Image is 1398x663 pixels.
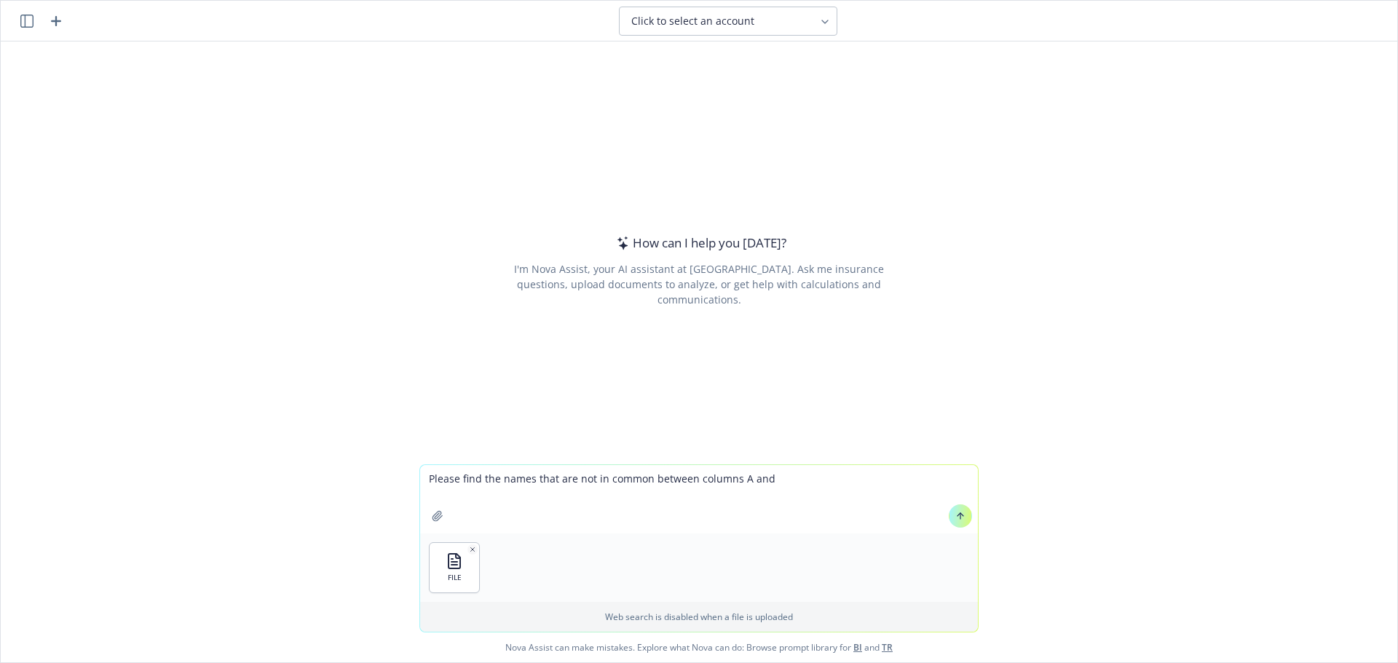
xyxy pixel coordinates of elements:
[619,7,837,36] button: Click to select an account
[612,234,786,253] div: How can I help you [DATE]?
[853,641,862,654] a: BI
[448,573,462,582] span: FILE
[429,611,969,623] p: Web search is disabled when a file is uploaded
[494,261,904,307] div: I'm Nova Assist, your AI assistant at [GEOGRAPHIC_DATA]. Ask me insurance questions, upload docum...
[420,465,978,533] textarea: Please find the names that are not in common between columns A and
[882,641,893,654] a: TR
[631,14,754,28] span: Click to select an account
[7,632,1391,662] span: Nova Assist can make mistakes. Explore what Nova can do: Browse prompt library for and
[430,543,479,592] button: FILE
